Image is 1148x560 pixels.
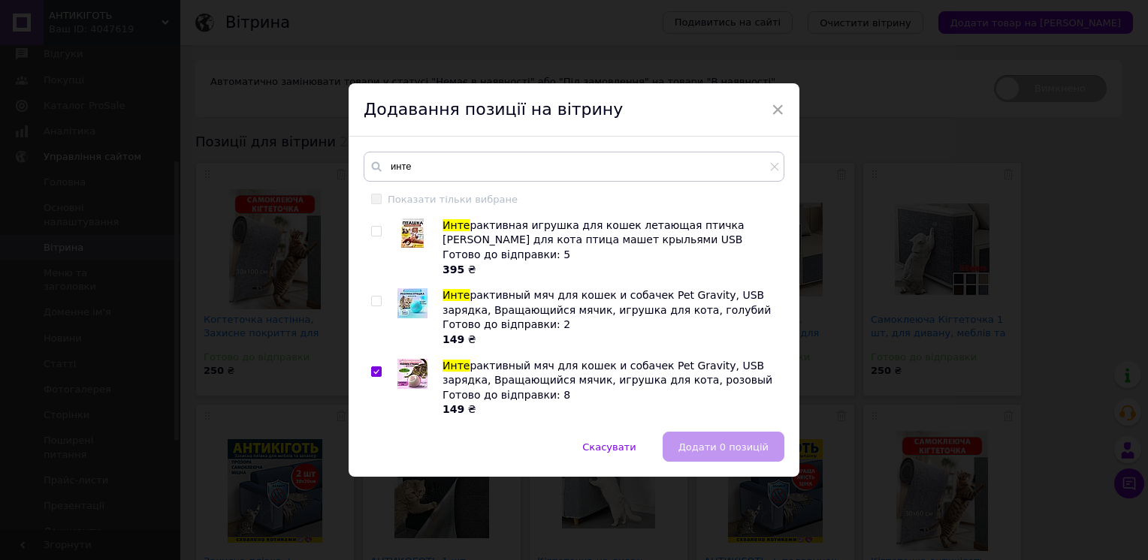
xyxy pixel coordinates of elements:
div: Показати тільки вибране [388,193,518,206]
div: Готово до відправки: 5 [443,248,776,263]
span: рактивный мяч для кошек и собачек Pet Gravity, USB зарядка, Вращающийся мячик, игрушка для кота, ... [443,360,772,387]
span: × [771,97,784,122]
b: 149 [443,403,464,415]
span: рактивный мяч для кошек и собачек Pet Gravity, USB зарядка, Вращающийся мячик, игрушка для кота, ... [443,289,771,316]
div: Готово до відправки: 8 [443,388,776,403]
span: рактивная игрушка для кошек летающая птичка [PERSON_NAME] для кота птица машет крыльями USB [443,219,745,246]
span: Скасувати [582,441,636,453]
img: Интерактивный мяч для кошек и собачек Pet Gravity, USB зарядка, Вращающийся мячик, игрушка для ко... [397,288,427,318]
div: Готово до відправки: 2 [443,318,776,333]
span: Инте [443,289,470,301]
img: Интерактивный мяч для кошек и собачек Pet Gravity, USB зарядка, Вращающийся мячик, игрушка для ко... [397,359,427,389]
div: ₴ [443,333,776,348]
div: Додавання позиції на вітрину [349,83,799,137]
b: 149 [443,333,464,345]
div: ₴ [443,263,776,278]
span: Инте [443,360,470,372]
span: Инте [443,219,470,231]
button: Скасувати [566,432,651,462]
div: ₴ [443,402,776,417]
img: Интерактивная игрушка для кошек летающая птичка воробей для кота птица машет крыльями USB [401,218,424,248]
input: Пошук за товарами та послугами [364,152,784,182]
b: 395 [443,263,464,275]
